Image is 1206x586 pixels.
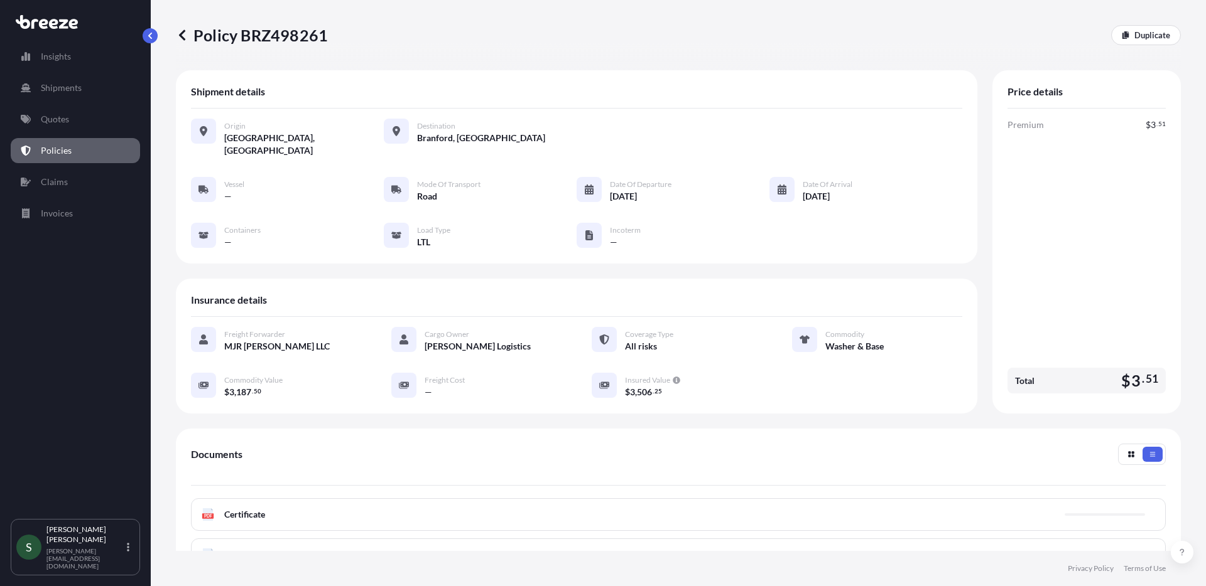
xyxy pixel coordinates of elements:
[1146,120,1151,129] span: $
[252,389,253,393] span: .
[191,294,267,306] span: Insurance details
[41,207,73,220] p: Invoices
[425,329,469,339] span: Cargo Owner
[825,329,864,339] span: Commodity
[236,388,251,397] span: 187
[1158,122,1166,126] span: 51
[1015,375,1035,387] span: Total
[803,179,852,189] span: Date of Arrival
[11,107,140,132] a: Quotes
[610,236,617,248] span: —
[1068,563,1114,573] a: Privacy Policy
[1121,373,1131,388] span: $
[1008,119,1044,131] span: Premium
[224,508,265,521] span: Certificate
[11,169,140,194] a: Claims
[1008,85,1063,98] span: Price details
[1131,373,1141,388] span: 3
[11,75,140,100] a: Shipments
[825,340,884,353] span: Washer & Base
[1111,25,1181,45] a: Duplicate
[224,225,261,235] span: Containers
[1156,122,1158,126] span: .
[204,514,212,518] text: PDF
[191,85,265,98] span: Shipment details
[26,541,32,553] span: S
[224,329,285,339] span: Freight Forwarder
[610,179,671,189] span: Date of Departure
[1151,120,1156,129] span: 3
[11,138,140,163] a: Policies
[417,225,450,235] span: Load Type
[625,388,630,397] span: $
[224,132,384,157] span: [GEOGRAPHIC_DATA], [GEOGRAPHIC_DATA]
[610,190,637,203] span: [DATE]
[229,388,234,397] span: 3
[224,121,246,131] span: Origin
[191,538,1166,571] a: PDFPolicy Full Terms and Conditions
[224,340,330,353] span: MJR [PERSON_NAME] LLC
[630,388,635,397] span: 3
[425,375,465,385] span: Freight Cost
[11,201,140,226] a: Invoices
[417,121,455,131] span: Destination
[1142,375,1144,383] span: .
[41,82,82,94] p: Shipments
[224,388,229,397] span: $
[234,388,236,397] span: ,
[610,225,641,235] span: Incoterm
[1134,29,1170,41] p: Duplicate
[1146,375,1158,383] span: 51
[653,389,654,393] span: .
[625,329,673,339] span: Coverage Type
[417,236,430,248] span: LTL
[417,179,481,189] span: Mode of Transport
[625,375,670,385] span: Insured Value
[1124,563,1166,573] a: Terms of Use
[46,547,124,570] p: [PERSON_NAME][EMAIL_ADDRESS][DOMAIN_NAME]
[41,144,72,157] p: Policies
[655,389,662,393] span: 25
[41,113,69,125] p: Quotes
[635,388,637,397] span: ,
[41,176,68,188] p: Claims
[417,132,545,144] span: Branford, [GEOGRAPHIC_DATA]
[254,389,261,393] span: 50
[224,375,283,385] span: Commodity Value
[41,50,71,63] p: Insights
[46,525,124,545] p: [PERSON_NAME] [PERSON_NAME]
[224,548,352,561] span: Policy Full Terms and Conditions
[224,236,232,248] span: —
[191,448,242,461] span: Documents
[417,190,437,203] span: Road
[425,386,432,398] span: —
[637,388,652,397] span: 506
[803,190,830,203] span: [DATE]
[11,44,140,69] a: Insights
[625,340,657,353] span: All risks
[176,25,328,45] p: Policy BRZ498261
[224,179,244,189] span: Vessel
[425,340,531,353] span: [PERSON_NAME] Logistics
[224,190,232,203] span: —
